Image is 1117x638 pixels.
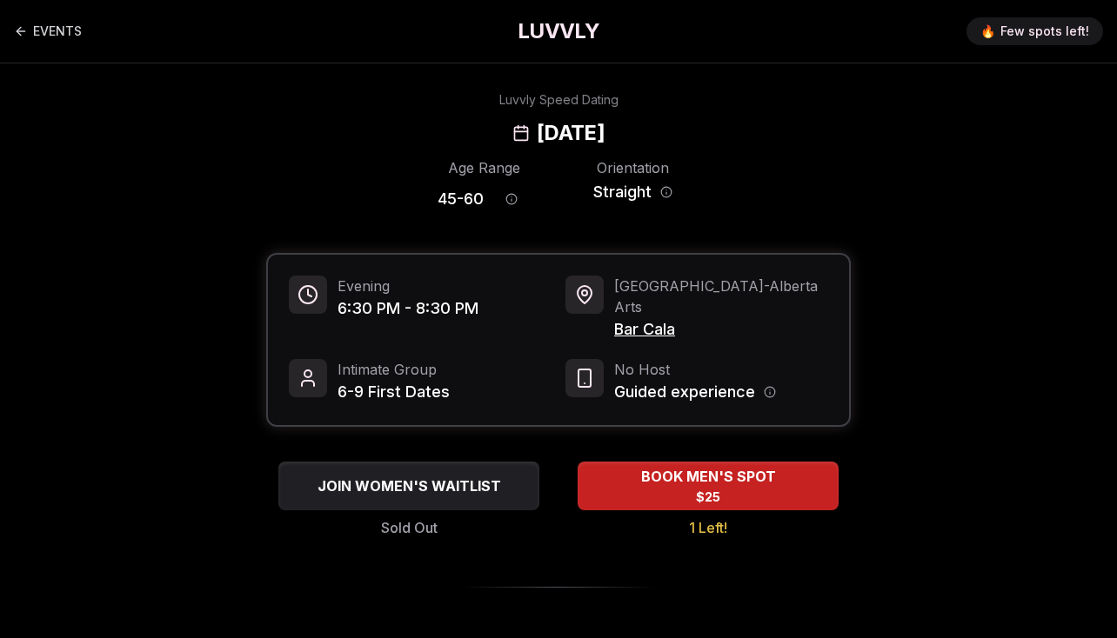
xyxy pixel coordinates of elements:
[1000,23,1089,40] span: Few spots left!
[314,475,505,496] span: JOIN WOMEN'S WAITLIST
[578,462,839,510] button: BOOK MEN'S SPOT - 1 Left!
[499,91,619,109] div: Luvvly Speed Dating
[696,488,720,506] span: $25
[492,180,531,218] button: Age range information
[638,466,779,487] span: BOOK MEN'S SPOT
[614,359,776,380] span: No Host
[614,380,755,404] span: Guided experience
[614,317,828,342] span: Bar Cala
[438,187,484,211] span: 45 - 60
[381,517,438,538] span: Sold Out
[338,380,450,404] span: 6-9 First Dates
[689,517,727,538] span: 1 Left!
[586,157,679,178] div: Orientation
[338,296,478,321] span: 6:30 PM - 8:30 PM
[338,359,450,380] span: Intimate Group
[14,14,82,49] a: Back to events
[438,157,531,178] div: Age Range
[537,119,605,147] h2: [DATE]
[338,276,478,296] span: Evening
[764,386,776,398] button: Host information
[278,462,539,510] button: JOIN WOMEN'S WAITLIST - Sold Out
[614,276,828,317] span: [GEOGRAPHIC_DATA] - Alberta Arts
[980,23,995,40] span: 🔥
[593,180,652,204] span: Straight
[660,186,672,198] button: Orientation information
[518,17,599,45] a: LUVVLY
